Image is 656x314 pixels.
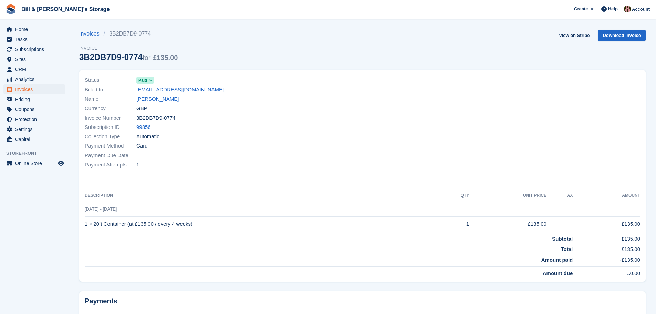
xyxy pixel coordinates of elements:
span: Subscriptions [15,44,56,54]
img: stora-icon-8386f47178a22dfd0bd8f6a31ec36ba5ce8667c1dd55bd0f319d3a0aa187defe.svg [6,4,16,14]
th: QTY [441,190,469,201]
a: menu [3,104,65,114]
span: Collection Type [85,133,136,141]
a: menu [3,24,65,34]
strong: Subtotal [552,236,573,242]
span: Coupons [15,104,56,114]
a: [EMAIL_ADDRESS][DOMAIN_NAME] [136,86,224,94]
span: [DATE] - [DATE] [85,206,117,212]
span: Card [136,142,148,150]
td: 1 × 20ft Container (at £135.00 / every 4 weeks) [85,216,441,232]
td: £135.00 [573,216,640,232]
a: menu [3,54,65,64]
span: Home [15,24,56,34]
span: Name [85,95,136,103]
td: -£135.00 [573,253,640,267]
a: menu [3,159,65,168]
span: Subscription ID [85,123,136,131]
span: CRM [15,64,56,74]
a: menu [3,94,65,104]
a: menu [3,74,65,84]
a: Preview store [57,159,65,168]
div: 3B2DB7D9-0774 [79,52,178,62]
th: Unit Price [469,190,546,201]
span: Paid [138,77,147,83]
span: Create [574,6,588,12]
span: GBP [136,104,147,112]
span: Protection [15,114,56,124]
h2: Payments [85,297,640,305]
a: menu [3,84,65,94]
span: Pricing [15,94,56,104]
a: [PERSON_NAME] [136,95,179,103]
td: £135.00 [573,243,640,253]
a: menu [3,64,65,74]
a: Bill & [PERSON_NAME]'s Storage [19,3,112,15]
td: £135.00 [469,216,546,232]
span: Online Store [15,159,56,168]
span: Sites [15,54,56,64]
span: Storefront [6,150,69,157]
a: menu [3,44,65,54]
a: View on Stripe [556,30,592,41]
strong: Amount paid [541,257,573,263]
a: Paid [136,76,154,84]
span: Automatic [136,133,159,141]
td: 1 [441,216,469,232]
span: Analytics [15,74,56,84]
a: menu [3,114,65,124]
a: Invoices [79,30,104,38]
span: Invoices [15,84,56,94]
img: Jack Bottesch [624,6,631,12]
strong: Total [561,246,573,252]
th: Tax [546,190,573,201]
nav: breadcrumbs [79,30,178,38]
span: Invoice Number [85,114,136,122]
span: Account [632,6,650,13]
span: Settings [15,124,56,134]
span: Billed to [85,86,136,94]
span: for [143,54,150,61]
span: £135.00 [153,54,178,61]
td: £0.00 [573,267,640,277]
th: Description [85,190,441,201]
td: £135.00 [573,232,640,243]
a: 99856 [136,123,151,131]
span: 1 [136,161,139,169]
span: Invoice [79,45,178,52]
span: Currency [85,104,136,112]
span: Tasks [15,34,56,44]
a: menu [3,124,65,134]
a: menu [3,134,65,144]
span: Help [608,6,618,12]
span: Payment Due Date [85,152,136,160]
a: Download Invoice [598,30,646,41]
strong: Amount due [543,270,573,276]
span: Status [85,76,136,84]
span: 3B2DB7D9-0774 [136,114,175,122]
span: Payment Method [85,142,136,150]
span: Payment Attempts [85,161,136,169]
span: Capital [15,134,56,144]
th: Amount [573,190,640,201]
a: menu [3,34,65,44]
